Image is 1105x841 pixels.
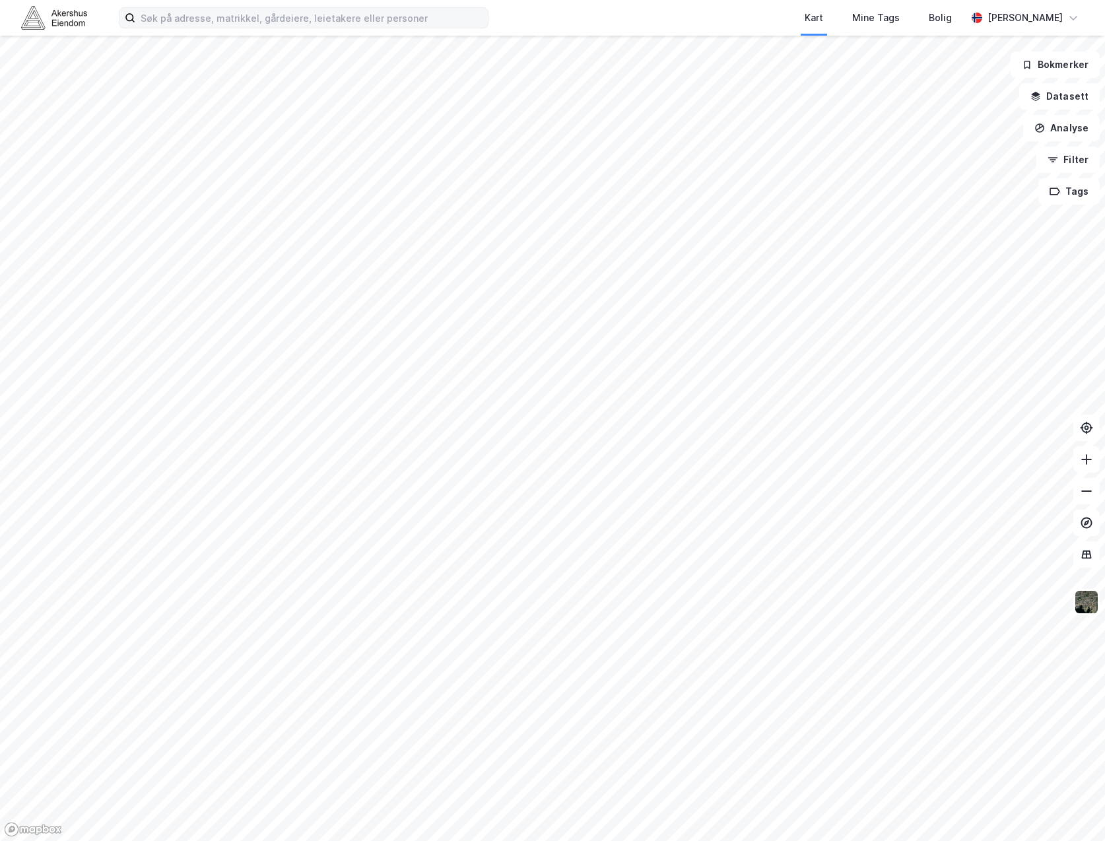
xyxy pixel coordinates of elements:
[1036,147,1100,173] button: Filter
[21,6,87,29] img: akershus-eiendom-logo.9091f326c980b4bce74ccdd9f866810c.svg
[929,10,952,26] div: Bolig
[1039,778,1105,841] iframe: Chat Widget
[4,822,62,837] a: Mapbox homepage
[1011,51,1100,78] button: Bokmerker
[988,10,1063,26] div: [PERSON_NAME]
[805,10,823,26] div: Kart
[1039,778,1105,841] div: Kontrollprogram for chat
[135,8,488,28] input: Søk på adresse, matrikkel, gårdeiere, leietakere eller personer
[852,10,900,26] div: Mine Tags
[1023,115,1100,141] button: Analyse
[1019,83,1100,110] button: Datasett
[1038,178,1100,205] button: Tags
[1074,589,1099,615] img: 9k=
